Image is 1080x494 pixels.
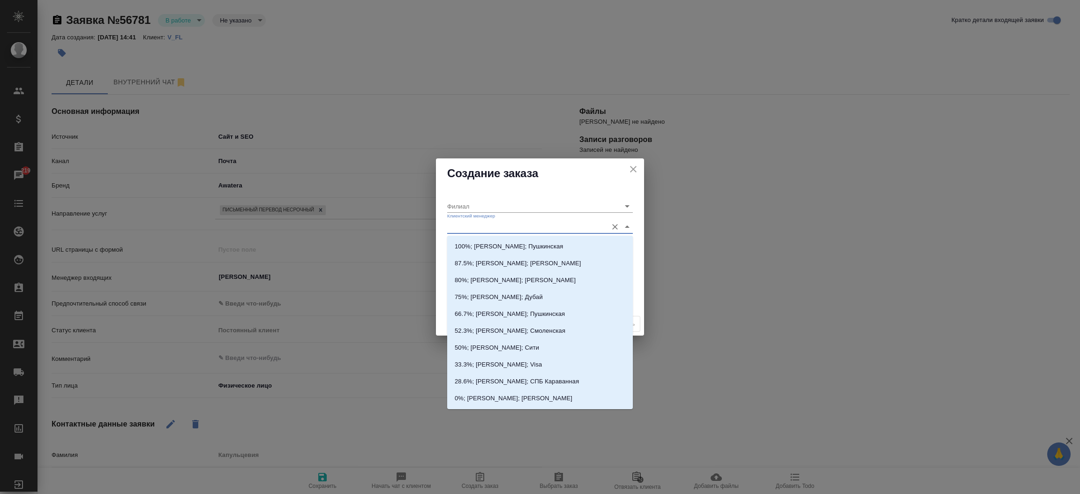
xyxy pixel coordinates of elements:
p: 28.6%; [PERSON_NAME]; СПБ Караванная [455,377,579,386]
button: close [626,162,640,176]
button: Open [621,200,634,213]
p: 0%; [PERSON_NAME]; [PERSON_NAME] [455,394,572,403]
p: 66.7%; [PERSON_NAME]; Пушкинская [455,309,565,319]
p: 100%; [PERSON_NAME]; Пушкинская [455,242,563,251]
p: 75%; [PERSON_NAME]; Дубай [455,292,543,302]
p: 33.3%; [PERSON_NAME]; Visa [455,360,542,369]
button: Close [621,220,634,233]
h2: Создание заказа [447,166,633,181]
p: 50%; [PERSON_NAME]; Сити [455,343,539,352]
label: Клиентский менеджер [447,214,495,218]
p: 52.3%; [PERSON_NAME]; Смоленская [455,326,565,336]
button: Очистить [608,220,622,233]
p: 87.5%; [PERSON_NAME]; [PERSON_NAME] [455,259,581,268]
p: 80%; [PERSON_NAME]; [PERSON_NAME] [455,276,576,285]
